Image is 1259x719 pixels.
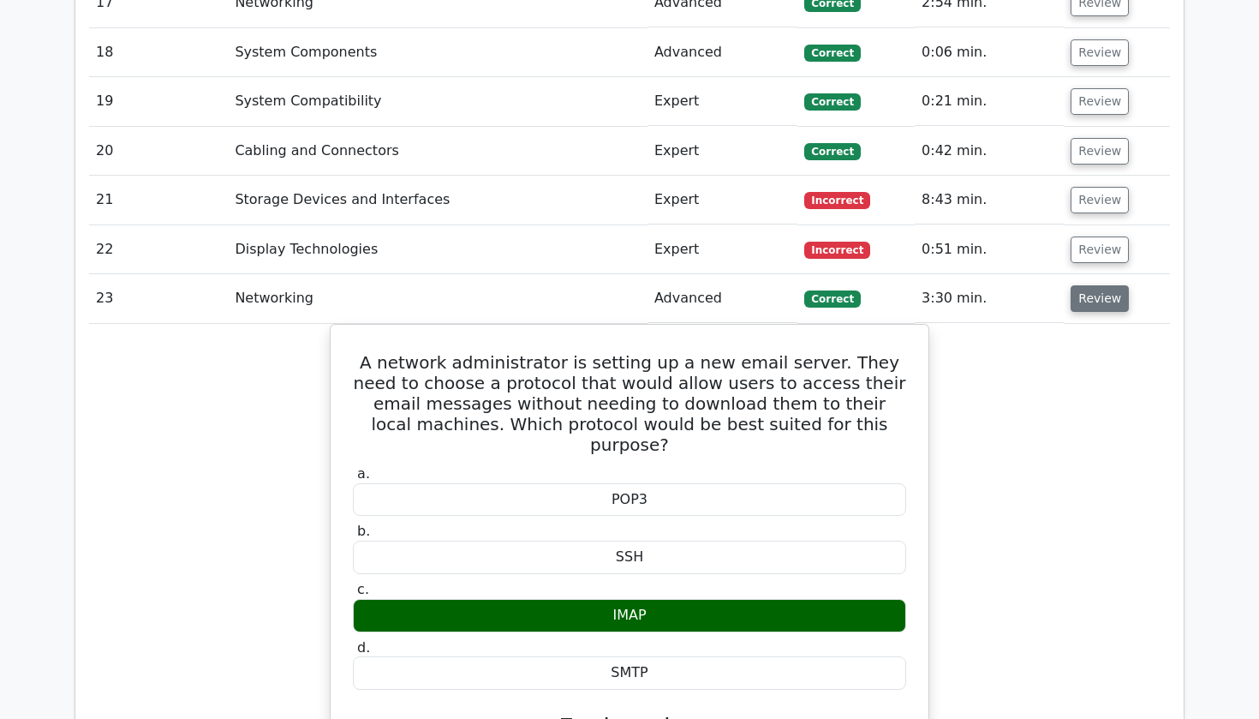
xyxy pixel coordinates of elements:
[1071,39,1129,66] button: Review
[804,143,860,160] span: Correct
[915,225,1064,274] td: 0:51 min.
[647,176,798,225] td: Expert
[804,192,870,209] span: Incorrect
[1071,187,1129,213] button: Review
[804,93,860,111] span: Correct
[353,656,906,690] div: SMTP
[647,28,798,77] td: Advanced
[915,274,1064,323] td: 3:30 min.
[89,77,228,126] td: 19
[228,274,647,323] td: Networking
[353,483,906,517] div: POP3
[351,352,908,455] h5: A network administrator is setting up a new email server. They need to choose a protocol that wou...
[1071,88,1129,115] button: Review
[647,274,798,323] td: Advanced
[89,28,228,77] td: 18
[89,225,228,274] td: 22
[804,45,860,62] span: Correct
[228,28,647,77] td: System Components
[647,225,798,274] td: Expert
[357,523,370,539] span: b.
[228,176,647,225] td: Storage Devices and Interfaces
[357,465,370,482] span: a.
[647,77,798,126] td: Expert
[228,77,647,126] td: System Compatibility
[228,225,647,274] td: Display Technologies
[1071,138,1129,165] button: Review
[915,127,1064,176] td: 0:42 min.
[228,127,647,176] td: Cabling and Connectors
[804,242,870,259] span: Incorrect
[89,127,228,176] td: 20
[804,291,860,308] span: Correct
[89,176,228,225] td: 21
[353,599,906,632] div: IMAP
[353,541,906,574] div: SSH
[915,28,1064,77] td: 0:06 min.
[357,581,369,597] span: c.
[915,176,1064,225] td: 8:43 min.
[357,639,370,656] span: d.
[89,274,228,323] td: 23
[1071,285,1129,312] button: Review
[915,77,1064,126] td: 0:21 min.
[647,127,798,176] td: Expert
[1071,237,1129,263] button: Review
